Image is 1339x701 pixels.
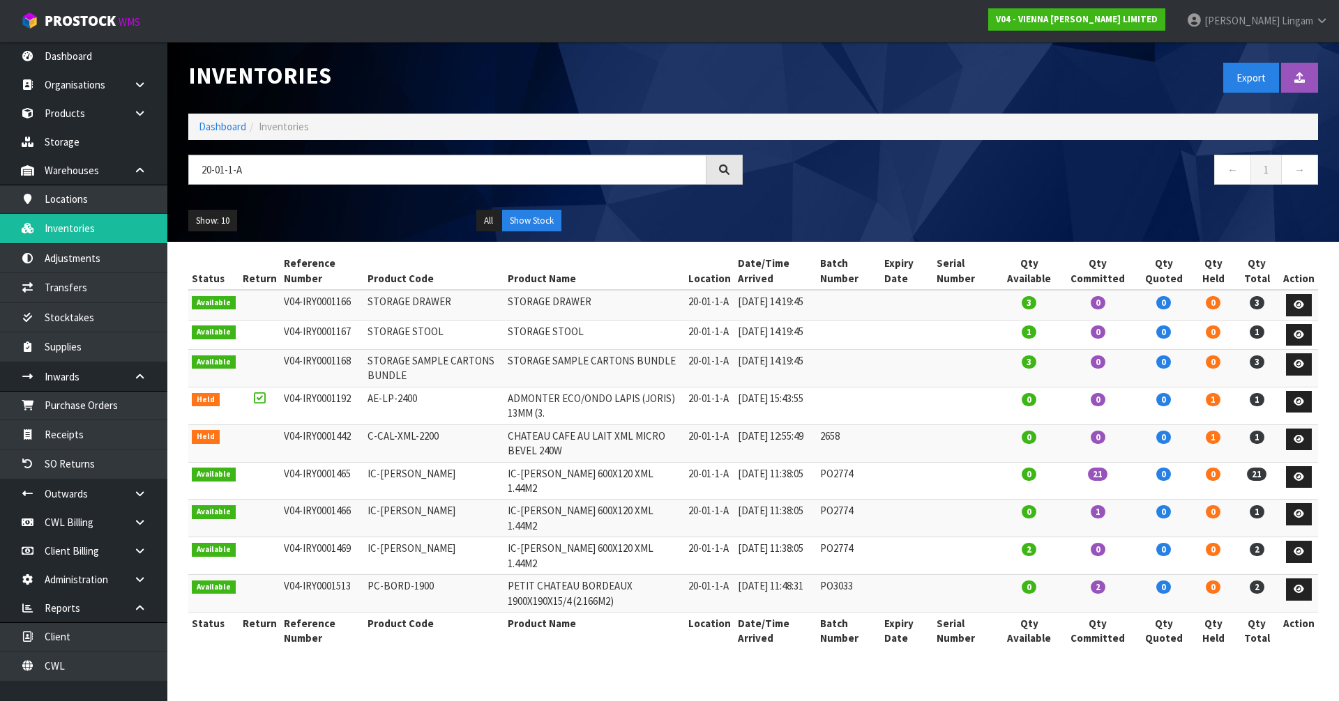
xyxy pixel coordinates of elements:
[817,537,881,575] td: PO2774
[734,462,817,500] td: [DATE] 11:38:05
[21,12,38,29] img: cube-alt.png
[280,424,364,462] td: V04-IRY0001442
[1206,580,1220,594] span: 0
[504,350,685,387] td: STORAGE SAMPLE CARTONS BUNDLE
[1250,505,1264,518] span: 1
[188,252,239,290] th: Status
[1206,393,1220,406] span: 1
[1280,612,1318,649] th: Action
[1250,393,1264,406] span: 1
[504,500,685,537] td: IC-[PERSON_NAME] 600X120 XML 1.44M2
[1193,612,1234,649] th: Qty Held
[1061,252,1135,290] th: Qty Committed
[933,252,997,290] th: Serial Number
[933,612,997,649] th: Serial Number
[997,252,1061,290] th: Qty Available
[364,424,504,462] td: C-CAL-XML-2200
[1022,580,1036,594] span: 0
[504,462,685,500] td: IC-[PERSON_NAME] 600X120 XML 1.44M2
[280,612,364,649] th: Reference Number
[504,612,685,649] th: Product Name
[1223,63,1279,93] button: Export
[764,155,1318,189] nav: Page navigation
[188,612,239,649] th: Status
[192,393,220,407] span: Held
[685,612,734,649] th: Location
[192,468,236,482] span: Available
[685,537,734,575] td: 20-01-1-A
[188,155,706,185] input: Search inventories
[1250,431,1264,444] span: 1
[504,575,685,613] td: PETIT CHATEAU BORDEAUX 1900X190X15/4 (2.166M2)
[192,355,236,369] span: Available
[192,543,236,557] span: Available
[1206,505,1220,518] span: 0
[734,387,817,424] td: [DATE] 15:43:55
[1022,543,1036,556] span: 2
[1156,580,1171,594] span: 0
[280,290,364,320] td: V04-IRY0001166
[817,252,881,290] th: Batch Number
[685,290,734,320] td: 20-01-1-A
[734,612,817,649] th: Date/Time Arrived
[1250,296,1264,309] span: 3
[734,290,817,320] td: [DATE] 14:19:45
[188,63,743,88] h1: Inventories
[685,575,734,613] td: 20-01-1-A
[734,537,817,575] td: [DATE] 11:38:05
[734,320,817,350] td: [DATE] 14:19:45
[1206,355,1220,369] span: 0
[364,290,504,320] td: STORAGE DRAWER
[364,500,504,537] td: IC-[PERSON_NAME]
[1135,252,1193,290] th: Qty Quoted
[1091,393,1105,406] span: 0
[502,210,561,232] button: Show Stock
[685,500,734,537] td: 20-01-1-A
[119,15,140,29] small: WMS
[1091,543,1105,556] span: 0
[280,252,364,290] th: Reference Number
[881,252,933,290] th: Expiry Date
[1206,543,1220,556] span: 0
[1022,431,1036,444] span: 0
[280,350,364,387] td: V04-IRY0001168
[280,575,364,613] td: V04-IRY0001513
[1204,14,1280,27] span: [PERSON_NAME]
[1156,431,1171,444] span: 0
[1206,431,1220,444] span: 1
[364,537,504,575] td: IC-[PERSON_NAME]
[504,424,685,462] td: CHATEAU CAFE AU LAIT XML MICRO BEVEL 240W
[504,290,685,320] td: STORAGE DRAWER
[1091,325,1105,339] span: 0
[1206,325,1220,339] span: 0
[1091,431,1105,444] span: 0
[1022,325,1036,339] span: 1
[817,575,881,613] td: PO3033
[259,120,309,133] span: Inventories
[364,387,504,424] td: AE-LP-2400
[817,500,881,537] td: PO2774
[280,387,364,424] td: V04-IRY0001192
[997,612,1061,649] th: Qty Available
[364,612,504,649] th: Product Code
[364,320,504,350] td: STORAGE STOOL
[685,320,734,350] td: 20-01-1-A
[734,500,817,537] td: [DATE] 11:38:05
[1206,296,1220,309] span: 0
[364,350,504,387] td: STORAGE SAMPLE CARTONS BUNDLE
[504,387,685,424] td: ADMONTER ECO/ONDO LAPIS (JORIS) 13MM (3.
[685,350,734,387] td: 20-01-1-A
[1022,296,1036,309] span: 3
[1247,468,1266,481] span: 21
[192,325,236,339] span: Available
[685,387,734,424] td: 20-01-1-A
[1156,393,1171,406] span: 0
[364,462,504,500] td: IC-[PERSON_NAME]
[1193,252,1234,290] th: Qty Held
[1022,468,1036,481] span: 0
[1156,468,1171,481] span: 0
[1250,325,1264,339] span: 1
[1281,155,1318,185] a: →
[734,252,817,290] th: Date/Time Arrived
[734,350,817,387] td: [DATE] 14:19:45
